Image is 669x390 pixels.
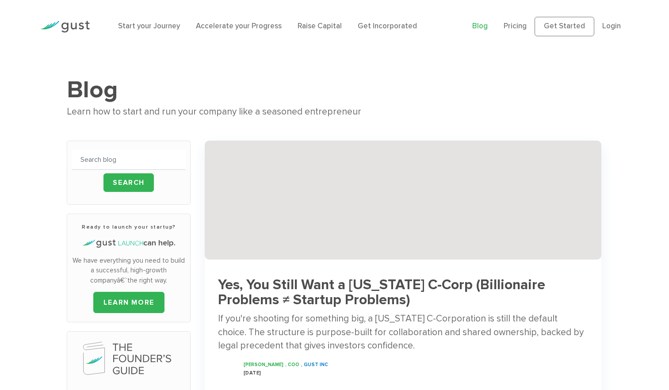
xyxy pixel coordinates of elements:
[244,370,261,376] span: [DATE]
[72,223,186,231] h3: Ready to launch your startup?
[72,237,186,249] h4: can help.
[301,362,328,367] span: , Gust INC
[67,75,602,104] h1: Blog
[472,22,488,31] a: Blog
[218,312,588,352] div: If you're shooting for something big, a [US_STATE] C-Corporation is still the default choice. The...
[535,17,594,36] a: Get Started
[504,22,527,31] a: Pricing
[218,277,588,308] h3: Yes, You Still Want a [US_STATE] C-Corp (Billionaire Problems ≠ Startup Problems)
[285,362,299,367] span: , COO
[196,22,282,31] a: Accelerate your Progress
[72,256,186,286] p: We have everything you need to build a successful, high-growth companyâ€”the right way.
[40,21,90,33] img: Gust Logo
[72,150,186,170] input: Search blog
[602,22,621,31] a: Login
[358,22,417,31] a: Get Incorporated
[93,292,164,313] a: LEARN MORE
[244,362,283,367] span: [PERSON_NAME]
[118,22,180,31] a: Start your Journey
[67,104,602,119] div: Learn how to start and run your company like a seasoned entrepreneur
[103,173,154,192] input: Search
[298,22,342,31] a: Raise Capital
